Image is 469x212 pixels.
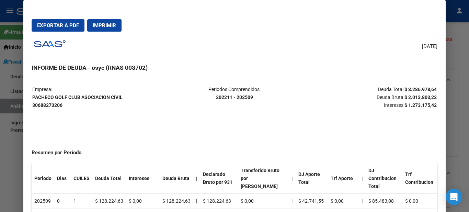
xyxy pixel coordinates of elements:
[402,163,437,194] th: Trf Contribucion
[446,189,462,205] div: Open Intercom Messenger
[302,86,437,109] p: Deuda Total: Deuda Bruta: Intereses:
[366,163,402,194] th: DJ Contribucion Total
[32,86,167,109] p: Empresa:
[32,19,84,32] button: Exportar a PDF
[37,22,79,29] span: Exportar a PDF
[200,163,238,194] th: Declarado Bruto por 931
[160,194,193,209] td: $ 128.224,63
[92,194,126,209] td: $ 128.224,63
[359,194,366,209] th: |
[87,19,122,32] button: Imprimir
[32,163,54,194] th: Periodo
[54,163,71,194] th: Dias
[200,194,238,209] td: $ 128.224,63
[54,194,71,209] td: 0
[126,194,160,209] td: $ 0,00
[296,163,328,194] th: DJ Aporte Total
[32,149,437,157] h4: Resumen por Período
[296,194,328,209] td: $ 42.741,55
[238,163,288,194] th: Transferido Bruto por [PERSON_NAME]
[93,22,116,29] span: Imprimir
[289,163,296,194] th: |
[404,87,437,92] strong: $ 3.286.978,64
[238,194,288,209] td: $ 0,00
[32,63,437,72] h3: INFORME DE DEUDA - osyc (RNAS 003702)
[92,163,126,194] th: Deuda Total
[167,86,301,101] p: Periodos Comprendidos:
[328,163,359,194] th: Trf Aporte
[359,163,366,194] th: |
[32,194,54,209] td: 202509
[402,194,437,209] td: $ 0,00
[404,102,437,108] strong: $ 1.273.175,42
[193,194,200,209] td: |
[193,163,200,194] th: |
[71,194,92,209] td: 1
[289,194,296,209] td: |
[328,194,359,209] td: $ 0,00
[404,94,437,100] strong: $ 2.013.803,22
[366,194,402,209] td: $ 85.483,08
[422,43,437,51] span: [DATE]
[126,163,160,194] th: Intereses
[216,94,253,100] strong: 202211 - 202509
[71,163,92,194] th: CUILES
[32,94,123,108] strong: PACHECO GOLF CLUB ASOCIACION CIVIL 30688273206
[160,163,193,194] th: Deuda Bruta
